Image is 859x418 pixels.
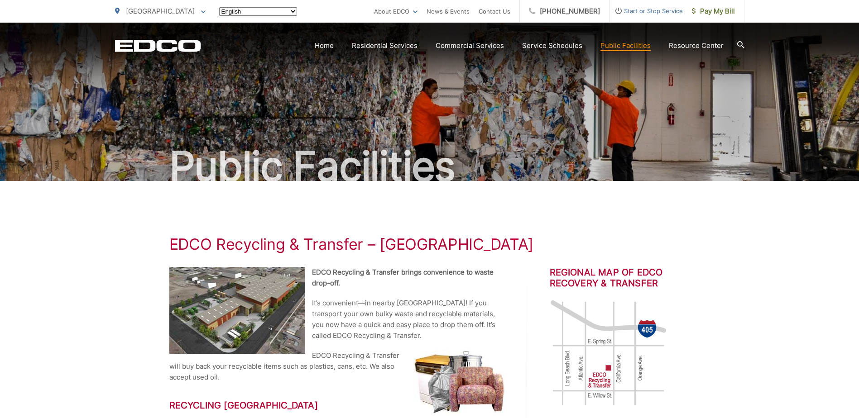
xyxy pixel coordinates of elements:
h2: Recycling [GEOGRAPHIC_DATA] [169,400,504,411]
a: Home [315,40,334,51]
a: Service Schedules [522,40,582,51]
h1: EDCO Recycling & Transfer – [GEOGRAPHIC_DATA] [169,235,690,253]
a: Public Facilities [600,40,651,51]
a: Commercial Services [436,40,504,51]
img: EDCO Recycling & Transfer [169,267,305,354]
a: About EDCO [374,6,418,17]
a: Contact Us [479,6,510,17]
span: Pay My Bill [692,6,735,17]
a: Residential Services [352,40,418,51]
a: Resource Center [669,40,724,51]
select: Select a language [219,7,297,16]
h2: Public Facilities [115,144,744,189]
img: Dishwasher and chair [414,350,504,413]
strong: EDCO Recycling & Transfer brings convenience to waste drop-off. [312,268,494,287]
a: News & Events [427,6,470,17]
p: It’s convenient—in nearby [GEOGRAPHIC_DATA]! If you transport your own bulky waste and recyclable... [169,298,504,341]
span: [GEOGRAPHIC_DATA] [126,7,195,15]
img: image [550,299,667,407]
a: EDCD logo. Return to the homepage. [115,39,201,52]
h2: Regional Map of EDCO Recovery & Transfer [550,267,690,289]
p: EDCO Recycling & Transfer will buy back your recyclable items such as plastics, cans, etc. We als... [169,350,504,383]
